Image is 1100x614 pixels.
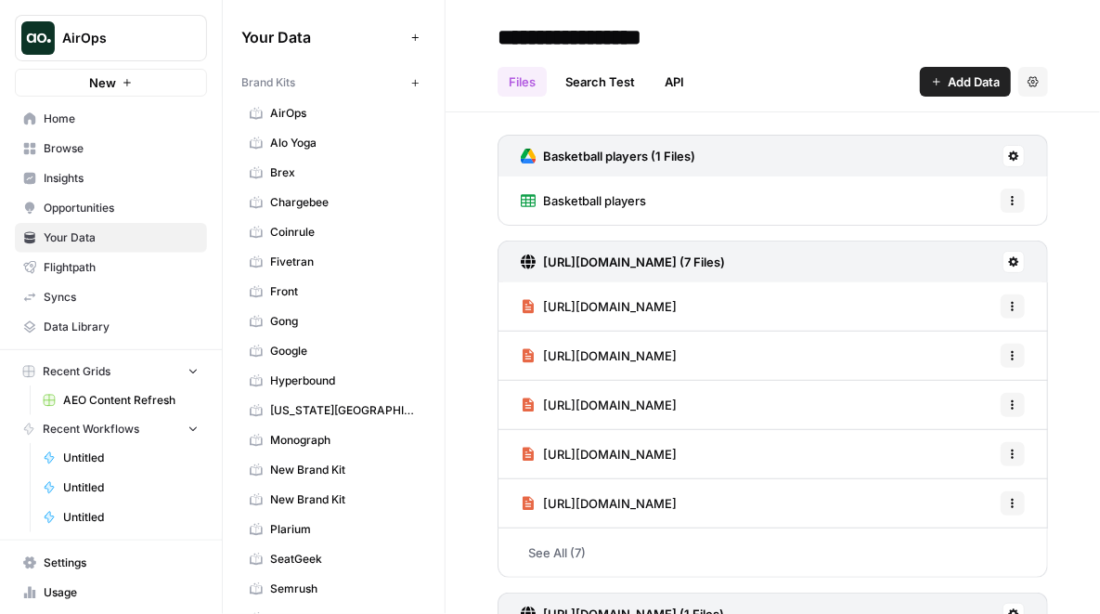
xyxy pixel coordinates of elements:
[270,313,418,330] span: Gong
[15,15,207,61] button: Workspace: AirOps
[44,170,199,187] span: Insights
[44,259,199,276] span: Flightpath
[270,462,418,478] span: New Brand Kit
[63,392,199,409] span: AEO Content Refresh
[498,67,547,97] a: Files
[241,26,404,48] span: Your Data
[270,224,418,241] span: Coinrule
[241,307,426,336] a: Gong
[63,479,199,496] span: Untitled
[654,67,695,97] a: API
[241,217,426,247] a: Coinrule
[44,229,199,246] span: Your Data
[15,163,207,193] a: Insights
[34,443,207,473] a: Untitled
[241,515,426,544] a: Plarium
[920,67,1011,97] button: Add Data
[15,253,207,282] a: Flightpath
[15,134,207,163] a: Browse
[15,312,207,342] a: Data Library
[241,188,426,217] a: Chargebee
[15,223,207,253] a: Your Data
[270,372,418,389] span: Hyperbound
[270,402,418,419] span: [US_STATE][GEOGRAPHIC_DATA]
[241,98,426,128] a: AirOps
[241,277,426,307] a: Front
[241,74,295,91] span: Brand Kits
[43,421,139,438] span: Recent Workflows
[543,346,677,365] span: [URL][DOMAIN_NAME]
[241,336,426,366] a: Google
[15,578,207,607] a: Usage
[15,69,207,97] button: New
[554,67,646,97] a: Search Test
[43,363,110,380] span: Recent Grids
[89,73,116,92] span: New
[543,445,677,464] span: [URL][DOMAIN_NAME]
[521,332,677,380] a: [URL][DOMAIN_NAME]
[241,128,426,158] a: Alo Yoga
[543,253,725,271] h3: [URL][DOMAIN_NAME] (7 Files)
[270,194,418,211] span: Chargebee
[270,581,418,597] span: Semrush
[15,104,207,134] a: Home
[44,140,199,157] span: Browse
[15,193,207,223] a: Opportunities
[543,191,646,210] span: Basketball players
[270,521,418,538] span: Plarium
[63,450,199,466] span: Untitled
[270,254,418,270] span: Fivetran
[241,544,426,574] a: SeatGeek
[521,176,646,225] a: Basketball players
[15,282,207,312] a: Syncs
[270,551,418,568] span: SeatGeek
[34,473,207,503] a: Untitled
[15,415,207,443] button: Recent Workflows
[44,289,199,306] span: Syncs
[241,574,426,604] a: Semrush
[62,29,175,47] span: AirOps
[543,297,677,316] span: [URL][DOMAIN_NAME]
[543,147,695,165] h3: Basketball players (1 Files)
[270,135,418,151] span: Alo Yoga
[270,491,418,508] span: New Brand Kit
[241,425,426,455] a: Monograph
[543,396,677,414] span: [URL][DOMAIN_NAME]
[34,503,207,532] a: Untitled
[44,555,199,571] span: Settings
[241,366,426,396] a: Hyperbound
[521,479,677,528] a: [URL][DOMAIN_NAME]
[543,494,677,513] span: [URL][DOMAIN_NAME]
[521,381,677,429] a: [URL][DOMAIN_NAME]
[241,455,426,485] a: New Brand Kit
[21,21,55,55] img: AirOps Logo
[270,105,418,122] span: AirOps
[521,242,725,282] a: [URL][DOMAIN_NAME] (7 Files)
[498,529,1048,577] a: See All (7)
[270,432,418,449] span: Monograph
[44,584,199,601] span: Usage
[521,282,677,331] a: [URL][DOMAIN_NAME]
[270,164,418,181] span: Brex
[521,136,695,176] a: Basketball players (1 Files)
[241,247,426,277] a: Fivetran
[270,283,418,300] span: Front
[241,485,426,515] a: New Brand Kit
[63,509,199,526] span: Untitled
[15,358,207,385] button: Recent Grids
[44,319,199,335] span: Data Library
[44,111,199,127] span: Home
[270,343,418,359] span: Google
[15,548,207,578] a: Settings
[44,200,199,216] span: Opportunities
[948,72,1000,91] span: Add Data
[241,396,426,425] a: [US_STATE][GEOGRAPHIC_DATA]
[34,385,207,415] a: AEO Content Refresh
[241,158,426,188] a: Brex
[521,430,677,478] a: [URL][DOMAIN_NAME]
